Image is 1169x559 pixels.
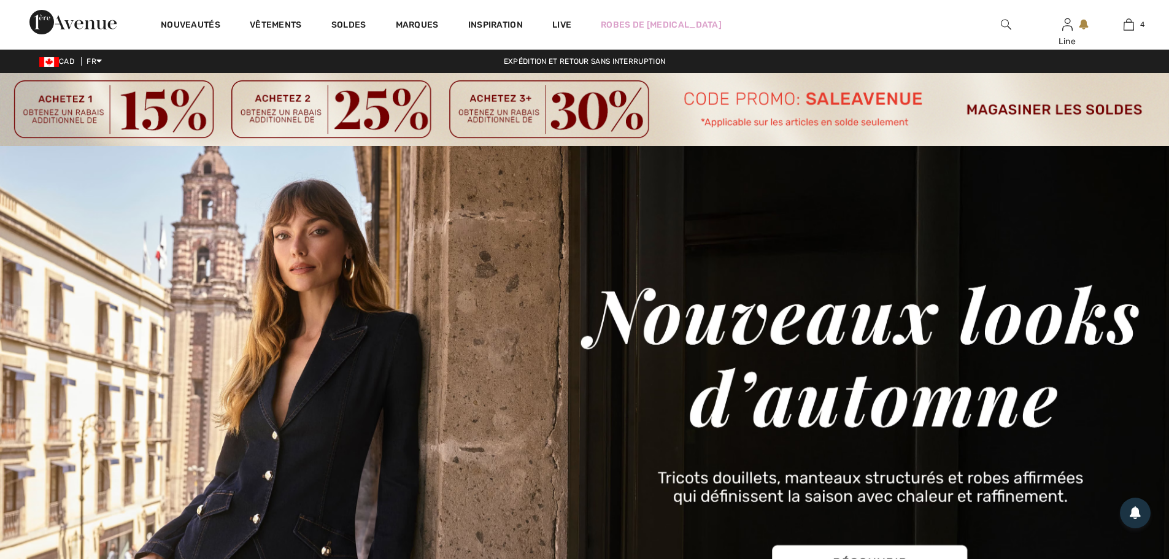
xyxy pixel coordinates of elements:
[1062,18,1073,30] a: Se connecter
[87,57,102,66] span: FR
[331,20,366,33] a: Soldes
[161,20,220,33] a: Nouveautés
[29,10,117,34] img: 1ère Avenue
[1037,35,1097,48] div: Line
[601,18,722,31] a: Robes de [MEDICAL_DATA]
[396,20,439,33] a: Marques
[250,20,302,33] a: Vêtements
[39,57,79,66] span: CAD
[1001,17,1011,32] img: recherche
[39,57,59,67] img: Canadian Dollar
[1140,19,1144,30] span: 4
[1062,17,1073,32] img: Mes infos
[552,18,571,31] a: Live
[468,20,523,33] span: Inspiration
[1098,17,1159,32] a: 4
[1124,17,1134,32] img: Mon panier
